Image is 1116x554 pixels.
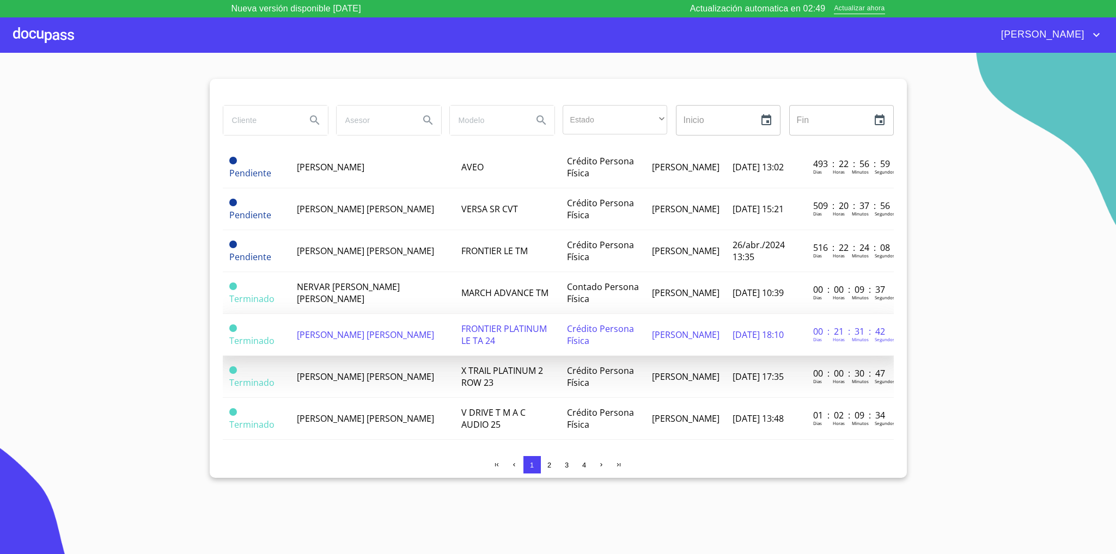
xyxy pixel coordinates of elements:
[567,197,634,221] span: Crédito Persona Física
[652,413,719,424] span: [PERSON_NAME]
[690,2,826,15] p: Actualización automatica en 02:49
[229,251,271,263] span: Pendiente
[993,26,1103,44] button: account of current user
[833,294,845,300] p: Horas
[558,456,576,473] button: 3
[229,167,271,179] span: Pendiente
[528,107,554,133] button: Search
[567,407,634,430] span: Crédito Persona Física
[461,161,484,173] span: AVEO
[297,371,434,383] span: [PERSON_NAME] [PERSON_NAME]
[875,169,895,175] p: Segundos
[833,336,845,342] p: Horas
[652,245,719,257] span: [PERSON_NAME]
[229,377,275,389] span: Terminado
[461,407,526,430] span: V DRIVE T M A C AUDIO 25
[813,409,887,421] p: 01 : 02 : 09 : 34
[229,324,237,332] span: Terminado
[567,239,634,263] span: Crédito Persona Física
[733,239,785,263] span: 26/abr./2024 13:35
[231,2,361,15] p: Nueva versión disponible [DATE]
[297,245,434,257] span: [PERSON_NAME] [PERSON_NAME]
[834,3,885,15] span: Actualizar ahora
[813,325,887,337] p: 00 : 21 : 31 : 42
[733,329,784,341] span: [DATE] 18:10
[567,155,634,179] span: Crédito Persona Física
[813,378,822,384] p: Dias
[302,107,328,133] button: Search
[297,203,434,215] span: [PERSON_NAME] [PERSON_NAME]
[229,293,275,305] span: Terminado
[813,367,887,379] p: 00 : 00 : 30 : 47
[229,209,271,221] span: Pendiente
[652,287,719,299] span: [PERSON_NAME]
[875,253,895,258] p: Segundos
[229,157,237,164] span: Pendiente
[852,294,869,300] p: Minutos
[813,420,822,426] p: Dias
[567,323,634,347] span: Crédito Persona Física
[652,203,719,215] span: [PERSON_NAME]
[733,371,784,383] span: [DATE] 17:35
[461,365,543,389] span: X TRAIL PLATINUM 2 ROW 23
[223,106,297,135] input: search
[229,335,275,347] span: Terminado
[875,378,895,384] p: Segundos
[733,287,784,299] span: [DATE] 10:39
[582,461,586,469] span: 4
[852,253,869,258] p: Minutos
[652,161,719,173] span: [PERSON_NAME]
[875,420,895,426] p: Segundos
[450,106,524,135] input: search
[875,211,895,217] p: Segundos
[813,242,887,254] p: 516 : 22 : 24 : 08
[297,329,434,341] span: [PERSON_NAME] [PERSON_NAME]
[733,203,784,215] span: [DATE] 15:21
[852,420,869,426] p: Minutos
[733,161,784,173] span: [DATE] 13:02
[852,378,869,384] p: Minutos
[576,456,593,473] button: 4
[567,281,639,305] span: Contado Persona Física
[833,378,845,384] p: Horas
[565,461,569,469] span: 3
[461,203,518,215] span: VERSA SR CVT
[833,253,845,258] p: Horas
[833,211,845,217] p: Horas
[563,105,667,134] div: ​
[461,323,547,347] span: FRONTIER PLATINUM LE TA 24
[297,413,434,424] span: [PERSON_NAME] [PERSON_NAME]
[523,456,541,473] button: 1
[813,169,822,175] p: Dias
[813,284,887,296] p: 00 : 00 : 09 : 37
[733,413,784,424] span: [DATE] 13:48
[229,366,237,374] span: Terminado
[813,211,822,217] p: Dias
[461,287,548,299] span: MARCH ADVANCE TM
[813,158,887,170] p: 493 : 22 : 56 : 59
[833,420,845,426] p: Horas
[813,294,822,300] p: Dias
[297,281,400,305] span: NERVAR [PERSON_NAME] [PERSON_NAME]
[652,329,719,341] span: [PERSON_NAME]
[813,253,822,258] p: Dias
[875,294,895,300] p: Segundos
[852,211,869,217] p: Minutos
[652,371,719,383] span: [PERSON_NAME]
[813,200,887,212] p: 509 : 20 : 37 : 56
[461,245,528,257] span: FRONTIER LE TM
[297,161,364,173] span: [PERSON_NAME]
[229,282,237,290] span: Terminado
[415,107,441,133] button: Search
[875,336,895,342] p: Segundos
[229,241,237,248] span: Pendiente
[229,199,237,206] span: Pendiente
[852,169,869,175] p: Minutos
[337,106,411,135] input: search
[852,336,869,342] p: Minutos
[567,365,634,389] span: Crédito Persona Física
[229,408,237,416] span: Terminado
[833,169,845,175] p: Horas
[229,418,275,430] span: Terminado
[530,461,534,469] span: 1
